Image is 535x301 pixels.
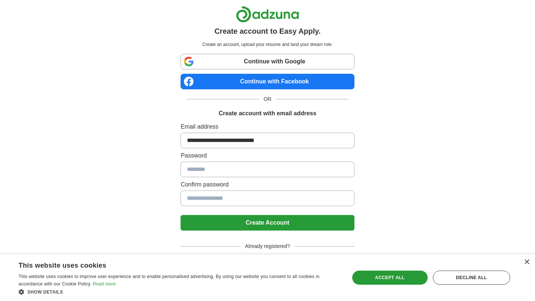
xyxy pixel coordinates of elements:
[19,288,340,295] div: Show details
[27,290,63,295] span: Show details
[181,122,354,131] label: Email address
[93,281,116,287] a: Read more, opens a new window
[19,259,321,270] div: This website uses cookies
[352,271,428,285] div: Accept all
[181,54,354,69] a: Continue with Google
[181,151,354,160] label: Password
[182,41,353,48] p: Create an account, upload your resume and land your dream role.
[433,271,510,285] div: Decline all
[218,109,316,118] h1: Create account with email address
[236,6,299,23] img: Adzuna logo
[181,180,354,189] label: Confirm password
[214,26,321,37] h1: Create account to Easy Apply.
[19,274,320,287] span: This website uses cookies to improve user experience and to enable personalised advertising. By u...
[181,215,354,231] button: Create Account
[240,242,294,250] span: Already registered?
[259,95,276,103] span: OR
[181,74,354,89] a: Continue with Facebook
[524,259,529,265] div: Close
